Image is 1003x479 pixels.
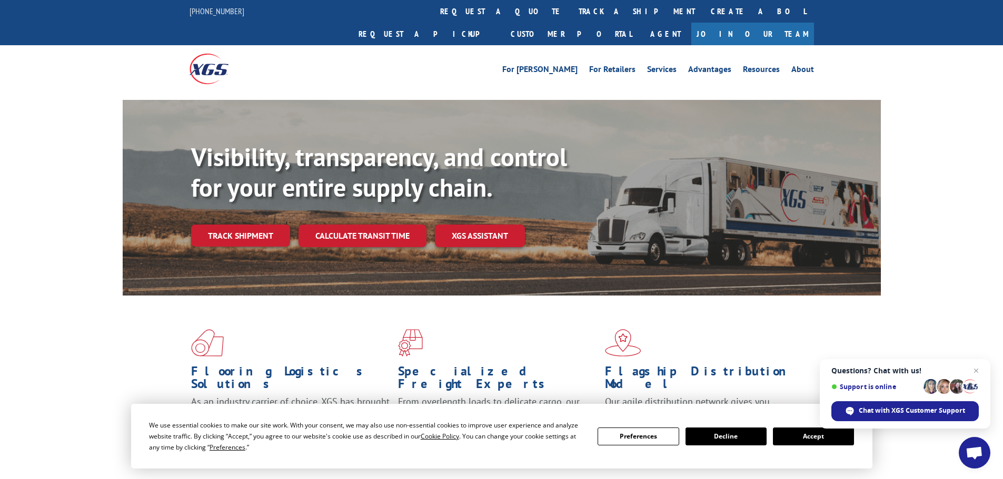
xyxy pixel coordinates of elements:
span: Our agile distribution network gives you nationwide inventory management on demand. [605,395,799,420]
div: Open chat [959,437,990,468]
span: Support is online [831,383,920,391]
a: XGS ASSISTANT [435,225,525,247]
div: Cookie Consent Prompt [131,404,872,468]
button: Preferences [598,427,679,445]
span: Questions? Chat with us! [831,366,979,375]
a: About [791,65,814,77]
a: Advantages [688,65,731,77]
a: For [PERSON_NAME] [502,65,578,77]
a: Request a pickup [351,23,503,45]
span: Preferences [210,443,245,452]
img: xgs-icon-total-supply-chain-intelligence-red [191,329,224,356]
a: Agent [640,23,691,45]
a: Join Our Team [691,23,814,45]
a: Customer Portal [503,23,640,45]
div: We use essential cookies to make our site work. With your consent, we may also use non-essential ... [149,420,585,453]
img: xgs-icon-focused-on-flooring-red [398,329,423,356]
span: Cookie Policy [421,432,459,441]
b: Visibility, transparency, and control for your entire supply chain. [191,140,567,203]
h1: Flagship Distribution Model [605,365,804,395]
span: Chat with XGS Customer Support [859,406,965,415]
span: Close chat [970,364,982,377]
span: As an industry carrier of choice, XGS has brought innovation and dedication to flooring logistics... [191,395,390,433]
a: [PHONE_NUMBER] [190,6,244,16]
p: From overlength loads to delicate cargo, our experienced staff knows the best way to move your fr... [398,395,597,442]
a: Services [647,65,677,77]
h1: Flooring Logistics Solutions [191,365,390,395]
a: For Retailers [589,65,635,77]
a: Track shipment [191,225,290,247]
img: xgs-icon-flagship-distribution-model-red [605,329,641,356]
a: Resources [743,65,780,77]
h1: Specialized Freight Experts [398,365,597,395]
div: Chat with XGS Customer Support [831,401,979,421]
a: Calculate transit time [299,225,426,247]
button: Accept [773,427,854,445]
button: Decline [686,427,767,445]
